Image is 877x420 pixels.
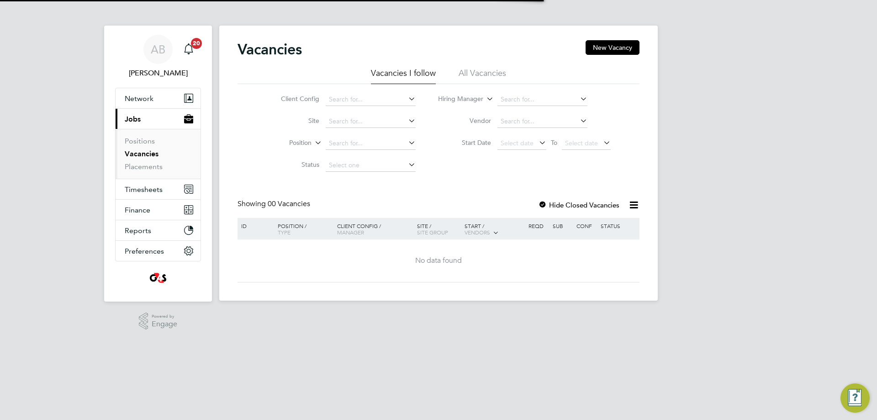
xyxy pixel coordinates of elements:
span: Alex Beattie [115,68,201,79]
div: Jobs [116,129,201,179]
label: Start Date [438,138,491,147]
span: AB [151,43,165,55]
span: Vendors [465,229,490,236]
button: New Vacancy [586,40,639,55]
div: Start / [462,218,526,241]
img: g4s4-logo-retina.png [147,271,169,285]
a: Placements [125,162,163,171]
span: Manager [337,229,364,236]
span: Type [278,229,291,236]
button: Reports [116,220,201,240]
span: Powered by [152,313,177,320]
span: Engage [152,320,177,328]
button: Timesheets [116,179,201,199]
a: Go to home page [115,271,201,285]
span: To [548,137,560,149]
a: Vacancies [125,149,158,158]
div: Site / [415,218,463,240]
input: Search for... [326,115,416,128]
label: Position [259,138,312,148]
a: Positions [125,137,155,145]
input: Search for... [497,93,587,106]
input: Search for... [497,115,587,128]
span: Jobs [125,115,141,123]
span: 00 Vacancies [268,199,310,208]
span: Select date [501,139,534,147]
input: Select one [326,159,416,172]
div: Position / [271,218,335,240]
span: Preferences [125,247,164,255]
div: Showing [238,199,312,209]
label: Site [267,117,319,125]
label: Hide Closed Vacancies [538,201,619,209]
span: Network [125,94,153,103]
div: No data found [239,256,638,266]
button: Network [116,88,201,108]
input: Search for... [326,93,416,106]
button: Preferences [116,241,201,261]
div: Client Config / [335,218,415,240]
div: ID [239,218,271,234]
button: Jobs [116,109,201,129]
span: Site Group [417,229,448,236]
span: Finance [125,206,150,214]
span: Select date [565,139,598,147]
label: Client Config [267,95,319,103]
div: Status [598,218,638,234]
a: 20 [180,35,198,64]
a: AB[PERSON_NAME] [115,35,201,79]
label: Hiring Manager [431,95,483,104]
div: Sub [550,218,574,234]
li: All Vacancies [459,68,506,84]
div: Conf [574,218,598,234]
h2: Vacancies [238,40,302,58]
input: Search for... [326,137,416,150]
div: Reqd [526,218,550,234]
nav: Main navigation [104,26,212,302]
span: Reports [125,226,151,235]
a: Powered byEngage [139,313,178,330]
span: 20 [191,38,202,49]
label: Vendor [438,117,491,125]
button: Finance [116,200,201,220]
span: Timesheets [125,185,163,194]
button: Engage Resource Center [840,383,870,413]
label: Status [267,160,319,169]
li: Vacancies I follow [371,68,436,84]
